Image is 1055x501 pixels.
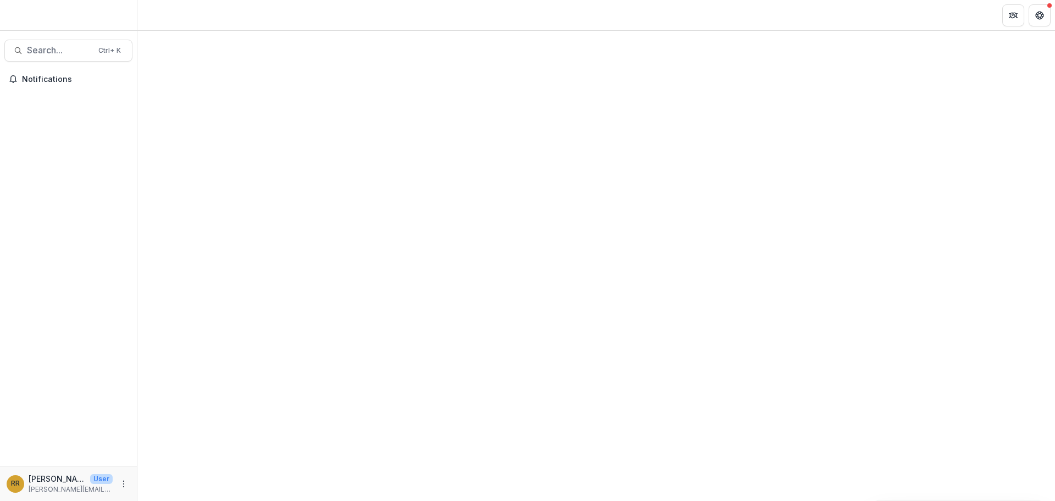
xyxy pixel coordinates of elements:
[1029,4,1051,26] button: Get Help
[11,480,20,487] div: Randal Rosman
[27,45,92,56] span: Search...
[22,75,128,84] span: Notifications
[4,70,132,88] button: Notifications
[29,473,86,485] p: [PERSON_NAME]
[117,477,130,491] button: More
[142,7,188,23] nav: breadcrumb
[1002,4,1024,26] button: Partners
[90,474,113,484] p: User
[96,45,123,57] div: Ctrl + K
[4,40,132,62] button: Search...
[29,485,113,494] p: [PERSON_NAME][EMAIL_ADDRESS][DOMAIN_NAME]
